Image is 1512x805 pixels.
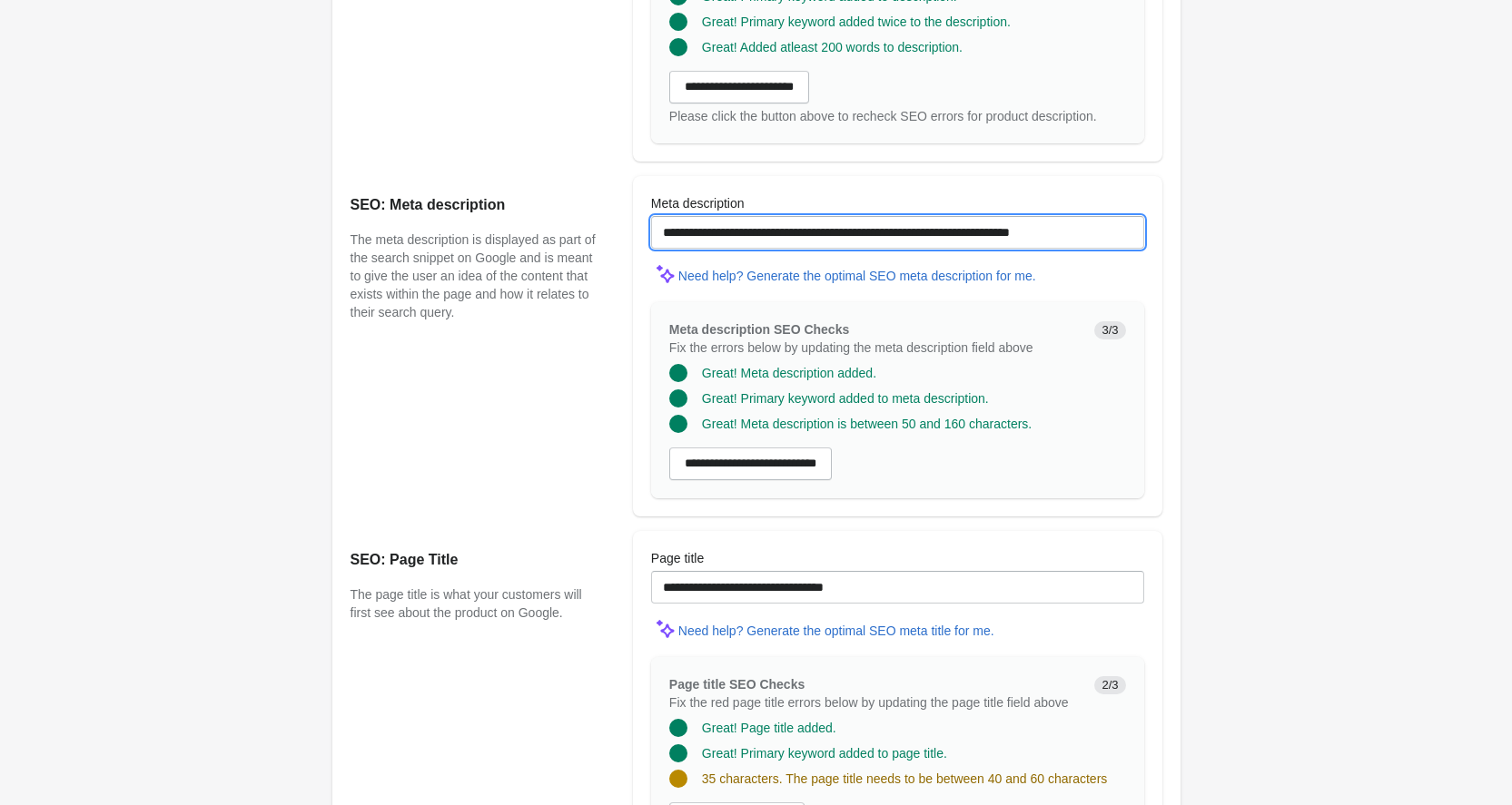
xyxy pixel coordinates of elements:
[678,623,994,638] div: Need help? Generate the optimal SEO meta title for me.
[702,391,989,406] span: Great! Primary keyword added to meta description.
[678,269,1036,283] div: Need help? Generate the optimal SEO meta description for me.
[351,549,597,571] h2: SEO: Page Title
[669,322,849,337] span: Meta description SEO Checks
[669,677,805,692] span: Page title SEO Checks
[671,614,1002,647] button: Need help? Generate the optimal SEO meta title for me.
[651,614,678,642] img: MagicMinor-0c7ff6cd6e0e39933513fd390ee66b6c2ef63129d1617a7e6fa9320d2ce6cec8.svg
[351,194,597,216] h2: SEO: Meta description
[702,417,1032,431] span: Great! Meta description is between 50 and 160 characters.
[702,366,876,380] span: Great! Meta description added.
[669,107,1126,125] div: Please click the button above to recheck SEO errors for product description.
[651,260,678,287] img: MagicMinor-0c7ff6cd6e0e39933513fd390ee66b6c2ef63129d1617a7e6fa9320d2ce6cec8.svg
[702,771,1107,786] span: 35 characters. The page title needs to be between 40 and 60 characters
[1094,676,1125,694] span: 2/3
[351,585,597,622] p: The page title is what your customers will first see about the product on Google.
[1094,321,1125,339] span: 3/3
[651,549,704,567] label: Page title
[702,746,947,761] span: Great! Primary keyword added to page title.
[702,721,836,735] span: Great! Page title added.
[702,40,963,54] span: Great! Added atleast 200 words to description.
[651,194,745,212] label: Meta description
[669,339,1081,357] p: Fix the errors below by updating the meta description field above
[702,15,1011,29] span: Great! Primary keyword added twice to the description.
[351,231,597,321] p: The meta description is displayed as part of the search snippet on Google and is meant to give th...
[669,693,1081,712] p: Fix the red page title errors below by updating the page title field above
[671,260,1043,292] button: Need help? Generate the optimal SEO meta description for me.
